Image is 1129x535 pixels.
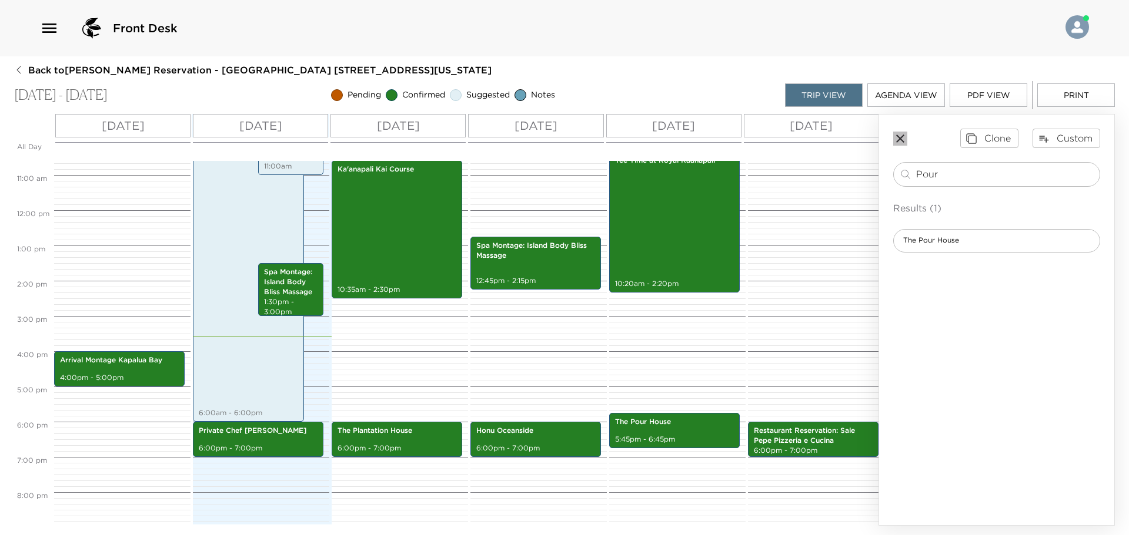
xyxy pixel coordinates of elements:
[470,237,601,290] div: Spa Montage: Island Body Bliss Massage12:45pm - 2:15pm
[867,83,945,107] button: Agenda View
[402,89,445,101] span: Confirmed
[239,117,282,134] p: [DATE]
[916,167,1095,181] input: Search for activities
[60,355,179,365] p: Arrival Montage Kapalua Bay
[14,209,52,218] span: 12:00 PM
[531,89,555,101] span: Notes
[744,114,879,137] button: [DATE]
[14,456,50,465] span: 7:00 PM
[615,417,734,427] p: The Pour House
[338,426,456,436] p: The Plantation House
[338,443,456,453] p: 6:00pm - 7:00pm
[14,385,50,394] span: 5:00 PM
[476,426,595,436] p: Honu Oceanside
[466,89,510,101] span: Suggested
[332,422,462,457] div: The Plantation House6:00pm - 7:00pm
[615,435,734,445] p: 5:45pm - 6:45pm
[377,117,420,134] p: [DATE]
[14,174,50,183] span: 11:00 AM
[54,351,185,386] div: Arrival Montage Kapalua Bay4:00pm - 5:00pm
[78,14,106,42] img: logo
[258,263,323,316] div: Spa Montage: Island Body Bliss Massage1:30pm - 3:00pm
[348,89,381,101] span: Pending
[338,164,456,174] p: Ka'anapali Kai Course
[615,279,734,289] p: 10:20am - 2:20pm
[894,235,968,245] span: The Pour House
[1065,15,1089,39] img: User
[790,117,833,134] p: [DATE]
[264,152,318,171] p: 6:00am - 11:00am
[55,114,191,137] button: [DATE]
[14,280,50,288] span: 2:00 PM
[264,297,318,317] p: 1:30pm - 3:00pm
[17,142,51,152] p: All Day
[193,114,328,137] button: [DATE]
[14,420,51,429] span: 6:00 PM
[470,422,601,457] div: Honu Oceanside6:00pm - 7:00pm
[14,63,492,76] button: Back to[PERSON_NAME] Reservation - [GEOGRAPHIC_DATA] [STREET_ADDRESS][US_STATE]
[14,350,51,359] span: 4:00 PM
[609,413,740,448] div: The Pour House5:45pm - 6:45pm
[338,285,456,295] p: 10:35am - 2:30pm
[14,315,50,324] span: 3:00 PM
[893,229,1100,253] div: The Pour House
[960,129,1018,147] button: Clone
[102,117,145,134] p: [DATE]
[476,276,595,286] p: 12:45pm - 2:15pm
[330,114,466,137] button: [DATE]
[199,426,318,436] p: Private Chef [PERSON_NAME]
[199,408,298,418] p: 6:00am - 6:00pm
[748,422,879,457] div: Restaurant Reservation: Sale Pepe Pizzeria e Cucina6:00pm - 7:00pm
[515,117,557,134] p: [DATE]
[476,443,595,453] p: 6:00pm - 7:00pm
[476,241,595,261] p: Spa Montage: Island Body Bliss Massage
[606,114,741,137] button: [DATE]
[754,446,873,456] p: 6:00pm - 7:00pm
[785,83,863,107] button: Trip View
[609,152,740,292] div: Tee Time at Royal Kaanapali10:20am - 2:20pm
[193,422,323,457] div: Private Chef [PERSON_NAME]6:00pm - 7:00pm
[28,63,492,76] span: Back to [PERSON_NAME] Reservation - [GEOGRAPHIC_DATA] [STREET_ADDRESS][US_STATE]
[14,491,51,500] span: 8:00 PM
[14,87,108,104] p: [DATE] - [DATE]
[468,114,603,137] button: [DATE]
[332,160,462,298] div: Ka'anapali Kai Course10:35am - 2:30pm
[199,443,318,453] p: 6:00pm - 7:00pm
[1033,129,1100,147] button: Custom
[60,373,179,383] p: 4:00pm - 5:00pm
[754,426,873,446] p: Restaurant Reservation: Sale Pepe Pizzeria e Cucina
[950,83,1027,107] button: PDF View
[652,117,695,134] p: [DATE]
[893,201,1100,215] p: Results (1)
[14,244,48,253] span: 1:00 PM
[113,20,178,36] span: Front Desk
[264,267,318,297] p: Spa Montage: Island Body Bliss Massage
[1037,83,1115,107] button: Print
